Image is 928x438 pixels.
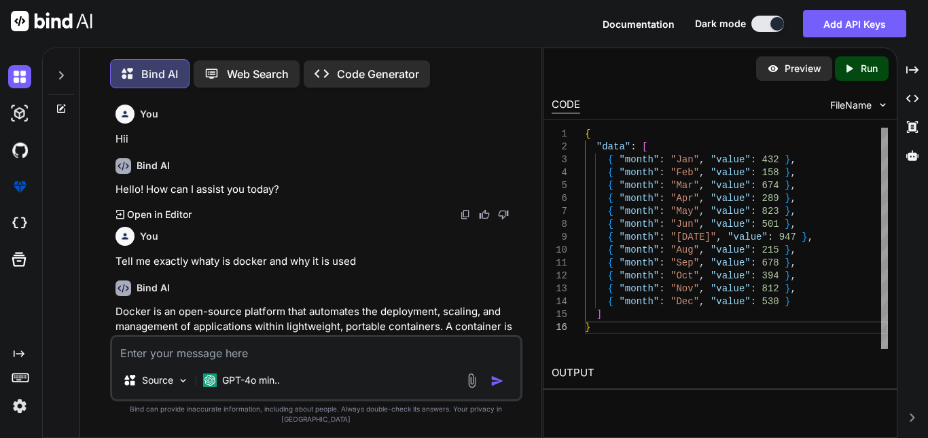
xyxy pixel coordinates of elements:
p: Tell me exactly whaty is docker and why it is used [115,254,520,270]
img: copy [460,209,471,220]
p: Bind can provide inaccurate information, including about people. Always double-check its answers.... [110,404,522,424]
span: 678 [762,257,779,268]
p: GPT-4o min.. [222,373,280,387]
span: 289 [762,193,779,204]
span: Dark mode [695,17,746,31]
span: "value" [711,193,751,204]
span: : [751,206,756,217]
span: : [751,180,756,191]
span: "data" [596,141,630,152]
span: , [699,167,704,178]
span: : [659,154,664,165]
img: preview [767,62,779,75]
span: { [608,167,613,178]
span: 674 [762,180,779,191]
span: : [659,219,664,230]
span: 394 [762,270,779,281]
span: "Aug" [671,244,699,255]
span: "month" [619,257,659,268]
span: } [785,167,790,178]
span: "month" [619,193,659,204]
span: : [659,167,664,178]
span: { [608,219,613,230]
span: "month" [619,167,659,178]
span: "month" [619,244,659,255]
span: "Nov" [671,283,699,294]
span: { [608,283,613,294]
span: { [608,180,613,191]
span: } [785,180,790,191]
span: : [659,283,664,294]
span: , [699,244,704,255]
span: Documentation [603,18,675,30]
div: 10 [552,244,567,257]
span: { [608,296,613,307]
span: , [699,257,704,268]
div: 8 [552,218,567,231]
span: "month" [619,270,659,281]
div: 7 [552,205,567,218]
img: premium [8,175,31,198]
span: "value" [711,167,751,178]
span: } [785,296,790,307]
span: : [751,296,756,307]
span: "Jun" [671,219,699,230]
span: , [791,180,796,191]
span: "value" [711,219,751,230]
span: , [791,193,796,204]
span: FileName [830,98,872,112]
span: , [808,232,813,242]
img: attachment [464,373,480,388]
span: } [785,283,790,294]
div: 16 [552,321,567,334]
p: Docker is an open-source platform that automates the deployment, scaling, and management of appli... [115,304,520,365]
span: "Oct" [671,270,699,281]
div: 6 [552,192,567,205]
span: { [608,270,613,281]
div: 14 [552,295,567,308]
span: , [699,193,704,204]
img: chevron down [877,99,889,111]
span: "Sep" [671,257,699,268]
span: : [751,244,756,255]
span: , [791,283,796,294]
span: } [802,232,807,242]
div: CODE [552,97,580,113]
img: icon [490,374,504,388]
span: 812 [762,283,779,294]
span: , [791,219,796,230]
div: 11 [552,257,567,270]
span: 158 [762,167,779,178]
span: : [751,257,756,268]
span: ] [596,309,602,320]
span: } [785,193,790,204]
h6: You [140,230,158,243]
span: 215 [762,244,779,255]
img: cloudideIcon [8,212,31,235]
span: "value" [711,296,751,307]
p: Open in Editor [127,208,192,221]
img: settings [8,395,31,418]
div: 9 [552,231,567,244]
span: , [699,154,704,165]
span: } [585,322,590,333]
span: "Feb" [671,167,699,178]
span: : [659,257,664,268]
p: Code Generator [337,66,419,82]
span: "May" [671,206,699,217]
span: , [699,180,704,191]
p: Run [861,62,878,75]
span: : [659,180,664,191]
div: 12 [552,270,567,282]
span: : [768,232,773,242]
img: Bind AI [11,11,92,31]
span: , [699,296,704,307]
span: "value" [711,244,751,255]
span: : [751,167,756,178]
span: { [608,244,613,255]
span: { [608,193,613,204]
span: , [791,154,796,165]
span: : [659,193,664,204]
span: "value" [711,270,751,281]
span: } [785,206,790,217]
